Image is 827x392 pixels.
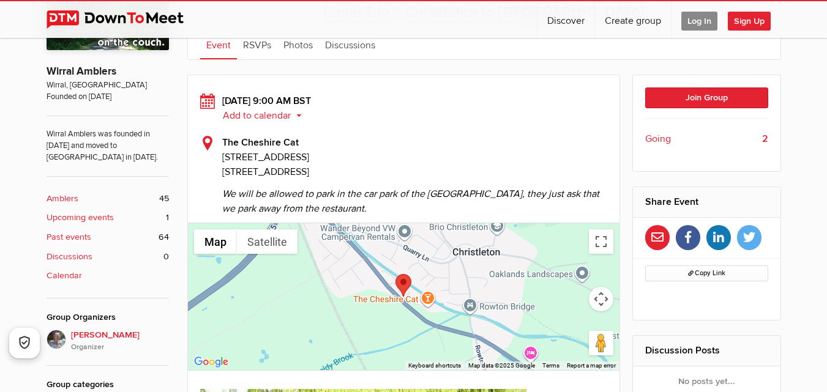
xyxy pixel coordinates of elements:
[47,231,91,244] b: Past events
[194,229,237,254] button: Show street map
[47,10,203,29] img: DownToMeet
[47,65,116,78] a: Wirral Amblers
[47,211,114,224] b: Upcoming events
[47,192,78,205] b: Amblers
[237,229,297,254] button: Show satellite imagery
[728,1,780,38] a: Sign Up
[47,378,169,391] div: Group categories
[191,354,231,370] img: Google
[222,179,608,216] span: We will be allowed to park in the car park of the [GEOGRAPHIC_DATA], they just ask that we park a...
[191,354,231,370] a: Open this area in Google Maps (opens a new window)
[589,331,613,355] button: Drag Pegman onto the map to open Street View
[159,231,169,244] span: 64
[200,94,608,123] div: [DATE] 9:00 AM BST
[166,211,169,224] span: 1
[159,192,169,205] span: 45
[728,12,771,31] span: Sign Up
[47,330,66,349] img: Ruth x
[277,29,319,59] a: Photos
[47,116,169,164] span: Wirral Amblers was founded in [DATE] and moved to [GEOGRAPHIC_DATA] in [DATE].
[319,29,381,59] a: Discussions
[47,192,169,205] a: Amblers 45
[47,250,92,264] b: Discussions
[47,330,169,353] a: [PERSON_NAME]Organizer
[222,110,311,121] button: Add to calendar
[222,150,608,165] span: [STREET_ADDRESS]
[47,211,169,224] a: Upcoming events 1
[589,287,613,311] button: Map camera controls
[542,362,559,369] a: Terms
[47,311,169,324] div: Group Organizers
[408,361,461,370] button: Keyboard shortcuts
[762,131,768,146] b: 2
[222,166,309,178] span: [STREET_ADDRESS]
[47,231,169,244] a: Past events 64
[47,80,169,91] span: Wirral, [GEOGRAPHIC_DATA]
[47,269,82,283] b: Calendar
[47,269,169,283] a: Calendar
[645,344,720,357] a: Discussion Posts
[595,1,671,38] a: Create group
[163,250,169,264] span: 0
[200,29,237,59] a: Event
[71,328,169,353] span: [PERSON_NAME]
[645,131,671,146] span: Going
[645,87,768,108] button: Join Group
[688,269,725,277] span: Copy Link
[237,29,277,59] a: RSVPs
[567,362,616,369] a: Report a map error
[645,265,768,281] button: Copy Link
[47,91,169,103] span: Founded on [DATE]
[71,342,169,353] i: Organizer
[222,136,299,149] b: The Cheshire Cat
[672,1,727,38] a: Log In
[537,1,594,38] a: Discover
[468,362,535,369] span: Map data ©2025 Google
[681,12,717,31] span: Log In
[47,250,169,264] a: Discussions 0
[589,229,613,254] button: Toggle fullscreen view
[645,187,768,216] h2: Share Event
